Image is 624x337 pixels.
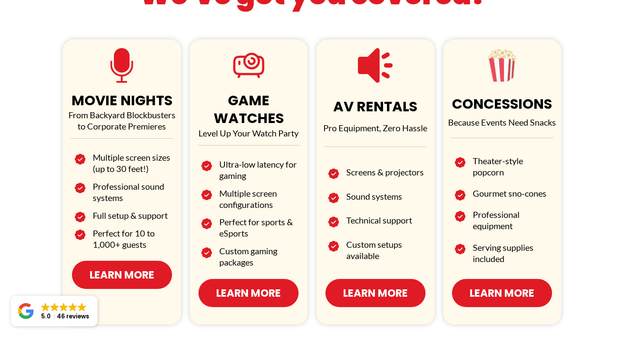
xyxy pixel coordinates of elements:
p: to Corporate Premieres [65,120,179,132]
h2: Gourmet sno-cones [473,188,552,199]
h2: Perfect for 10 to 1,000+ guests [93,227,172,250]
span: Learn More [343,285,408,301]
img: Image [328,214,339,230]
img: Image [201,159,212,174]
img: Image [75,210,85,225]
img: Image [201,216,212,231]
img: Image [75,227,85,243]
img: Image [201,245,212,260]
img: Image [328,239,339,254]
a: Learn More [72,261,172,289]
h1: AV RENTALS [318,97,432,116]
h2: Custom setups available [346,239,426,261]
p: Level Up Your Watch Party [192,127,306,139]
h2: Full setup & support [93,210,172,221]
a: Close GoogleGoogleGoogleGoogleGoogle 5.046 reviews [11,296,97,326]
p: From Backyard Blockbusters [65,109,179,120]
a: Learn More [325,279,426,307]
h1: GAME WATCHES [192,91,306,127]
img: Image [455,209,465,224]
img: Image [75,181,85,196]
h2: Technical support [346,214,426,226]
h2: Serving supplies included [473,242,552,264]
img: Image [455,242,465,257]
span: Learn More [90,267,154,282]
p: Because Events Need Snacks [445,117,559,128]
img: Image [328,191,339,206]
img: Image [455,188,465,203]
h2: Custom gaming [219,245,299,256]
h2: Multiple screen configurations [219,188,299,210]
a: Learn More [198,279,299,307]
h2: Multiple screen sizes (up to 30 feet!) [93,152,172,174]
img: Image [328,166,339,181]
h2: Screens & projectors [346,166,426,178]
span: Learn More [216,285,281,301]
h2: Perfect for sports & eSports [219,216,299,239]
h2: Sound systems [346,191,426,202]
h1: CONCESSIONS [445,95,559,113]
h2: Professional equipment [473,209,552,231]
h2: Professional sound systems [93,181,172,203]
img: Image [201,188,212,203]
p: Pro Equipment, Zero Hassle [318,122,432,133]
h2: packages [219,256,299,268]
h2: Ultra-low latency for gaming [219,159,299,181]
h1: MOVIE NIGHTS [65,91,179,110]
span: Learn More [470,285,534,301]
a: Learn More [452,279,552,307]
img: Image [455,155,465,170]
img: Image [75,152,85,167]
h2: Theater-style popcorn [473,155,552,178]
